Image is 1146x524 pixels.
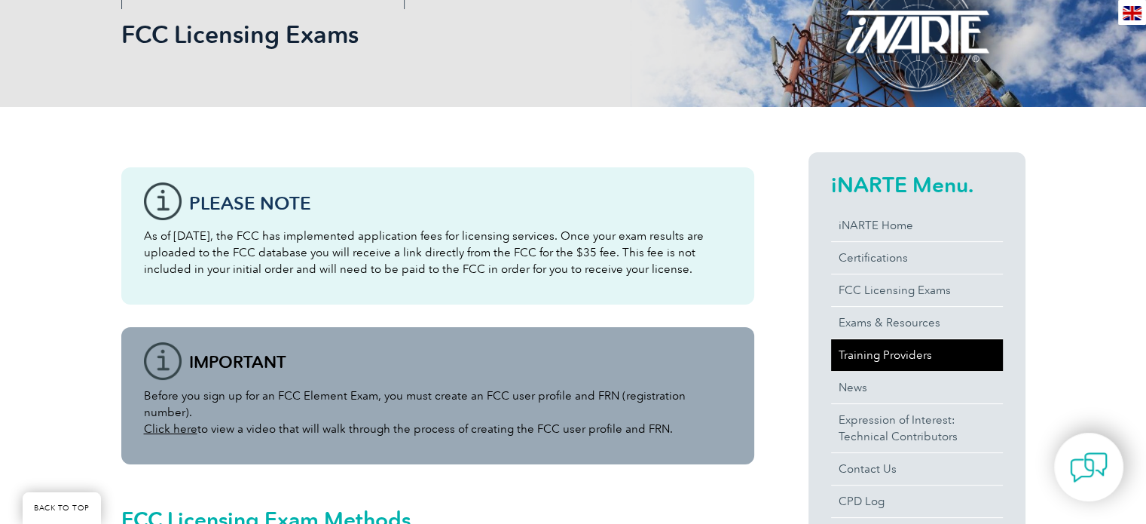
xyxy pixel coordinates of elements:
[144,422,197,436] a: Click here
[144,388,732,437] p: Before you sign up for an FCC Element Exam, you must create an FCC user profile and FRN (registra...
[831,404,1003,452] a: Expression of Interest:Technical Contributors
[831,372,1003,403] a: News
[831,173,1003,197] h2: iNARTE Menu.
[831,307,1003,339] a: Exams & Resources
[1070,449,1108,486] img: contact-chat.png
[189,194,732,213] h3: Please note
[831,210,1003,241] a: iNARTE Home
[831,339,1003,371] a: Training Providers
[121,23,754,47] h2: FCC Licensing Exams
[144,228,732,277] p: As of [DATE], the FCC has implemented application fees for licensing services. Once your exam res...
[1123,6,1141,20] img: en
[831,274,1003,306] a: FCC Licensing Exams
[831,486,1003,517] a: CPD Log
[831,453,1003,485] a: Contact Us
[23,492,101,524] a: BACK TO TOP
[831,242,1003,274] a: Certifications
